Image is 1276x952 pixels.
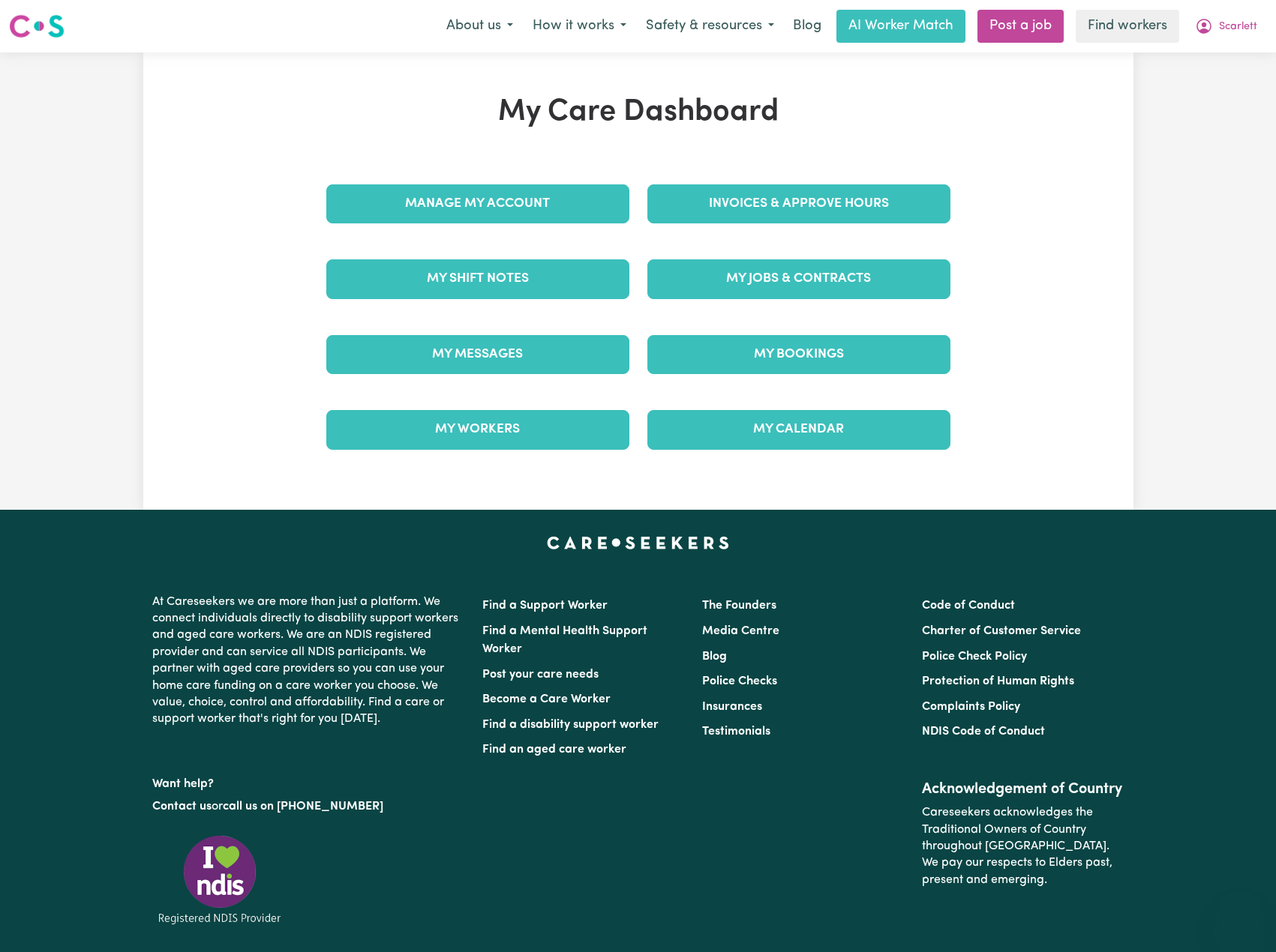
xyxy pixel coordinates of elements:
[482,719,659,731] a: Find a disability support worker
[922,651,1027,663] a: Police Check Policy
[317,94,959,130] h1: My Care Dashboard
[482,693,611,705] a: Become a Care Worker
[1216,892,1264,940] iframe: Button to launch messaging window
[482,669,599,681] a: Post your care needs
[152,770,464,792] p: Want help?
[152,588,464,734] p: At Careseekers we are more than just a platform. We connect individuals directly to disability su...
[523,10,636,42] button: How it works
[702,701,762,713] a: Insurances
[647,410,950,449] a: My Calendar
[922,600,1015,612] a: Code of Conduct
[482,625,647,655] a: Find a Mental Health Support Worker
[647,335,950,374] a: My Bookings
[636,10,784,42] button: Safety & resources
[482,600,608,612] a: Find a Support Worker
[922,726,1045,738] a: NDIS Code of Conduct
[326,335,629,374] a: My Messages
[223,801,383,813] a: call us on [PHONE_NUMBER]
[647,184,950,223] a: Invoices & Approve Hours
[977,10,1064,43] a: Post a job
[9,9,65,43] a: Careseekers logo
[152,801,212,813] a: Contact us
[836,10,965,43] a: AI Worker Match
[547,537,729,549] a: Careseekers home page
[1219,19,1257,35] span: Scarlett
[922,625,1081,637] a: Charter of Customer Service
[152,833,287,927] img: Registered NDIS provider
[702,726,770,738] a: Testimonials
[326,184,629,223] a: Manage My Account
[326,259,629,298] a: My Shift Notes
[326,410,629,449] a: My Workers
[702,600,776,612] a: The Founders
[702,625,779,637] a: Media Centre
[9,13,65,40] img: Careseekers logo
[922,675,1074,687] a: Protection of Human Rights
[647,259,950,298] a: My Jobs & Contracts
[702,651,727,663] a: Blog
[702,675,777,687] a: Police Checks
[922,701,1020,713] a: Complaints Policy
[784,10,830,43] a: Blog
[922,798,1124,894] p: Careseekers acknowledges the Traditional Owners of Country throughout [GEOGRAPHIC_DATA]. We pay o...
[482,744,626,756] a: Find an aged care worker
[437,10,523,42] button: About us
[1185,10,1267,42] button: My Account
[922,780,1124,798] h2: Acknowledgement of Country
[1076,10,1179,43] a: Find workers
[152,792,464,821] p: or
